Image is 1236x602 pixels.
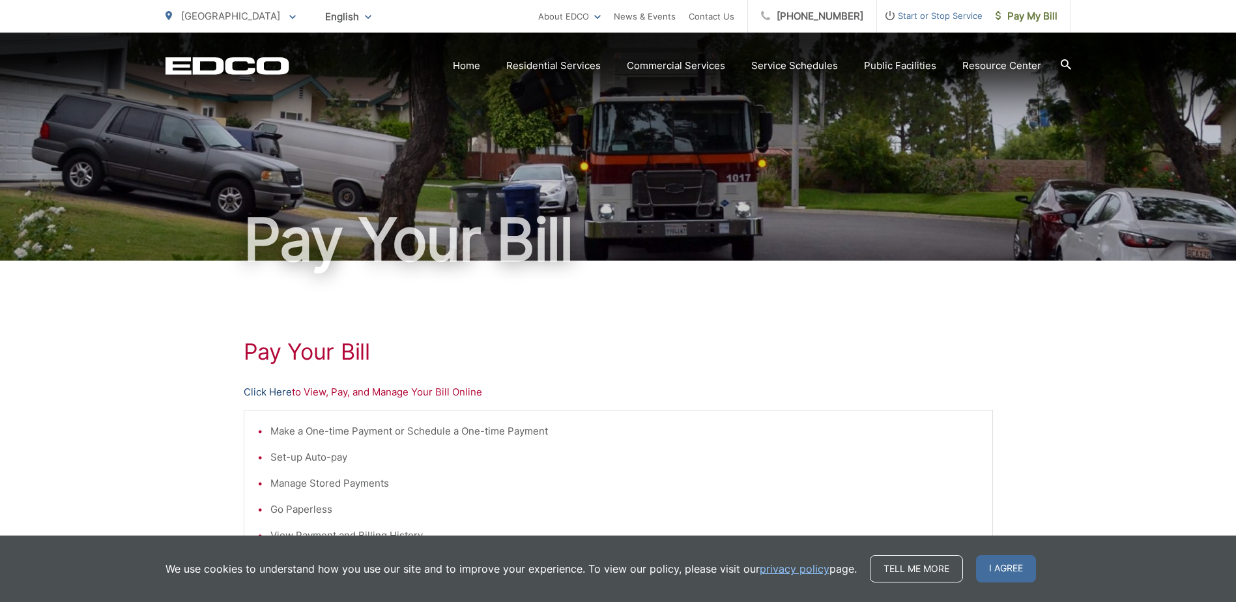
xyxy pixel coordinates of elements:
[760,561,829,577] a: privacy policy
[315,5,381,28] span: English
[976,555,1036,582] span: I agree
[506,58,601,74] a: Residential Services
[538,8,601,24] a: About EDCO
[165,561,857,577] p: We use cookies to understand how you use our site and to improve your experience. To view our pol...
[962,58,1041,74] a: Resource Center
[244,384,993,400] p: to View, Pay, and Manage Your Bill Online
[270,502,979,517] li: Go Paperless
[244,339,993,365] h1: Pay Your Bill
[614,8,676,24] a: News & Events
[165,207,1071,272] h1: Pay Your Bill
[689,8,734,24] a: Contact Us
[751,58,838,74] a: Service Schedules
[165,57,289,75] a: EDCD logo. Return to the homepage.
[627,58,725,74] a: Commercial Services
[870,555,963,582] a: Tell me more
[270,423,979,439] li: Make a One-time Payment or Schedule a One-time Payment
[181,10,280,22] span: [GEOGRAPHIC_DATA]
[244,384,292,400] a: Click Here
[996,8,1057,24] span: Pay My Bill
[270,476,979,491] li: Manage Stored Payments
[270,528,979,543] li: View Payment and Billing History
[453,58,480,74] a: Home
[864,58,936,74] a: Public Facilities
[270,450,979,465] li: Set-up Auto-pay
